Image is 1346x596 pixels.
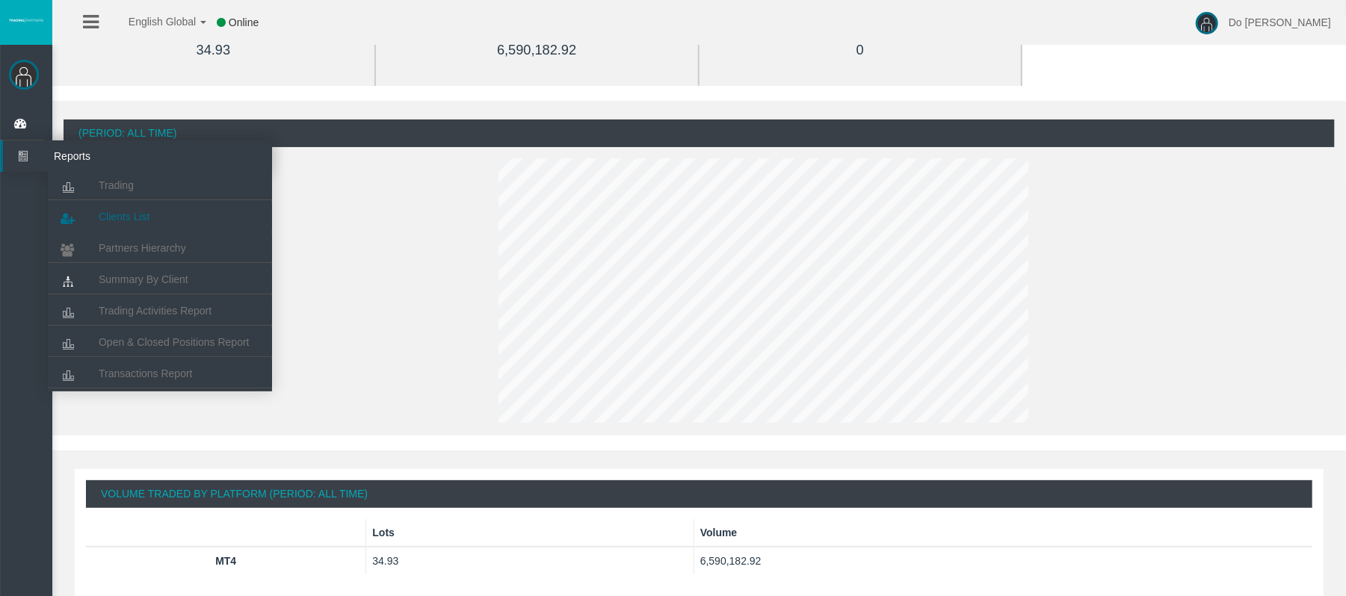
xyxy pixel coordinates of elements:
div: (Period: All Time) [64,119,1335,147]
div: 0 [733,42,988,59]
div: 34.93 [86,42,341,59]
span: Summary By Client [99,273,188,285]
span: Trading Activities Report [99,305,212,317]
a: Clients List [48,203,272,230]
a: Open & Closed Positions Report [48,329,272,356]
th: Lots [366,519,694,547]
td: 34.93 [366,547,694,574]
img: user-image [1196,12,1218,34]
a: Partners Hierarchy [48,235,272,261]
div: 6,590,182.92 [410,42,664,59]
a: Transactions Report [48,360,272,387]
span: Trading [99,179,134,191]
a: Reports [3,140,272,172]
span: Partners Hierarchy [99,242,186,254]
td: 6,590,182.92 [694,547,1312,574]
span: Clients List [99,211,149,223]
img: logo.svg [7,17,45,23]
span: Open & Closed Positions Report [99,336,250,348]
a: Trading [48,172,272,199]
span: Online [229,16,259,28]
th: MT4 [86,547,366,574]
span: Do [PERSON_NAME] [1229,16,1331,28]
div: Volume Traded By Platform (Period: All Time) [86,480,1312,508]
span: Reports [43,140,189,172]
th: Volume [694,519,1312,547]
a: Summary By Client [48,266,272,293]
a: Trading Activities Report [48,297,272,324]
span: Transactions Report [99,367,193,379]
span: English Global [109,16,196,28]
